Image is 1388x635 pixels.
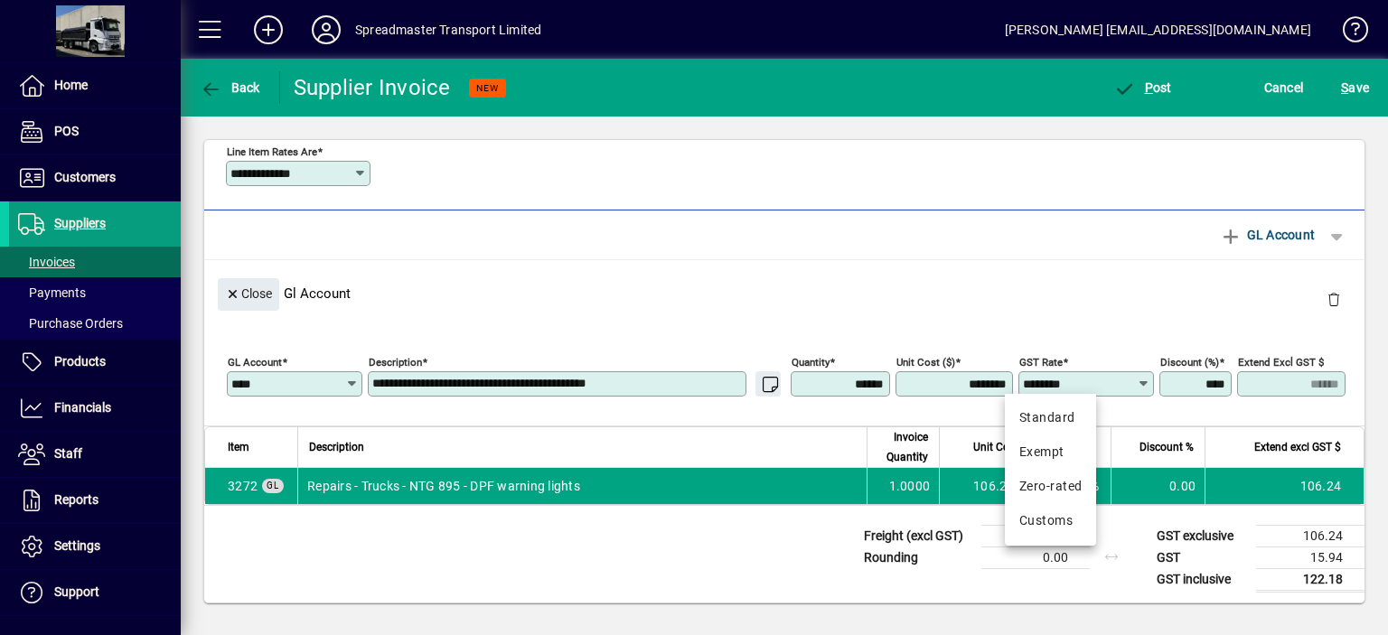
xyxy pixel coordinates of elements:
mat-label: GL Account [228,355,282,368]
span: Close [225,279,272,309]
span: Suppliers [54,216,106,230]
button: Back [195,71,265,104]
td: 122.18 [1256,568,1365,591]
td: 0.00 [981,546,1090,568]
mat-label: Line item rates are [227,145,317,157]
span: Support [54,584,99,599]
mat-option: Exempt [1005,435,1096,470]
mat-label: Description [369,355,422,368]
mat-option: Standard [1005,401,1096,435]
span: Payments [18,285,86,300]
td: 0.00 [981,525,1090,546]
span: ost [1113,80,1172,95]
span: Cancel [1264,73,1304,102]
span: Invoice Quantity [878,427,928,467]
mat-label: Unit Cost ($) [896,355,955,368]
app-page-header-button: Delete [1312,291,1355,307]
span: Back [200,80,260,95]
td: GST inclusive [1148,568,1256,591]
td: Repairs - Trucks - NTG 895 - DPF warning lights [297,468,867,504]
span: Products [54,354,106,369]
span: ave [1341,73,1369,102]
td: 106.2400 [939,468,1038,504]
div: Zero-rated [1019,477,1082,496]
div: Standard [1019,408,1082,427]
button: Add [239,14,297,46]
button: GL Account [1211,219,1324,251]
div: Gl Account [204,260,1365,326]
mat-option: Zero-rated [1005,470,1096,504]
mat-option: Customs [1005,504,1096,538]
button: Save [1336,71,1374,104]
button: Profile [297,14,355,46]
td: Freight (excl GST) [855,525,981,546]
span: Description [309,437,364,457]
td: 106.24 [1256,525,1365,546]
td: Rounding [855,546,981,568]
span: Purchase Orders [18,316,123,331]
mat-label: GST rate [1019,355,1063,368]
span: P [1145,80,1153,95]
a: Payments [9,277,181,308]
span: Unit Cost $ [973,437,1027,457]
mat-label: Discount (%) [1160,355,1219,368]
button: Delete [1312,278,1355,322]
a: Settings [9,524,181,569]
a: POS [9,109,181,154]
span: Discount % [1139,437,1194,457]
span: Customers [54,170,116,184]
app-page-header-button: Close [213,285,284,301]
div: Supplier Invoice [294,73,451,102]
td: 15.94 [1256,546,1365,568]
span: Home [54,78,88,92]
span: GL [267,481,279,490]
span: Financials [54,400,111,415]
td: 106.24 [1205,468,1364,504]
a: Reports [9,478,181,523]
mat-label: Quantity [792,355,830,368]
span: Reports [54,492,98,507]
span: Settings [54,538,100,553]
button: Cancel [1260,71,1308,104]
td: 1.0000 [867,468,939,504]
span: Repairs - Trucks [228,477,258,495]
a: Home [9,63,181,108]
mat-label: Extend excl GST $ [1238,355,1324,368]
a: Financials [9,386,181,431]
a: Products [9,340,181,385]
span: GL Account [1220,220,1315,249]
a: Purchase Orders [9,308,181,339]
td: 0.00 [1111,468,1205,504]
span: POS [54,124,79,138]
div: Customs [1019,511,1082,530]
span: Invoices [18,255,75,269]
td: GST exclusive [1148,525,1256,546]
button: Close [218,278,279,311]
td: GST [1148,546,1256,568]
span: Staff [54,446,82,461]
a: Invoices [9,247,181,277]
a: Support [9,570,181,615]
button: Post [1109,71,1177,104]
span: Item [228,437,249,457]
div: Exempt [1019,443,1082,462]
div: Spreadmaster Transport Limited [355,15,541,44]
a: Customers [9,155,181,201]
span: NEW [476,82,499,94]
app-page-header-button: Back [181,71,280,104]
a: Knowledge Base [1329,4,1365,62]
a: Staff [9,432,181,477]
div: [PERSON_NAME] [EMAIL_ADDRESS][DOMAIN_NAME] [1005,15,1311,44]
span: S [1341,80,1348,95]
span: Extend excl GST $ [1254,437,1341,457]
